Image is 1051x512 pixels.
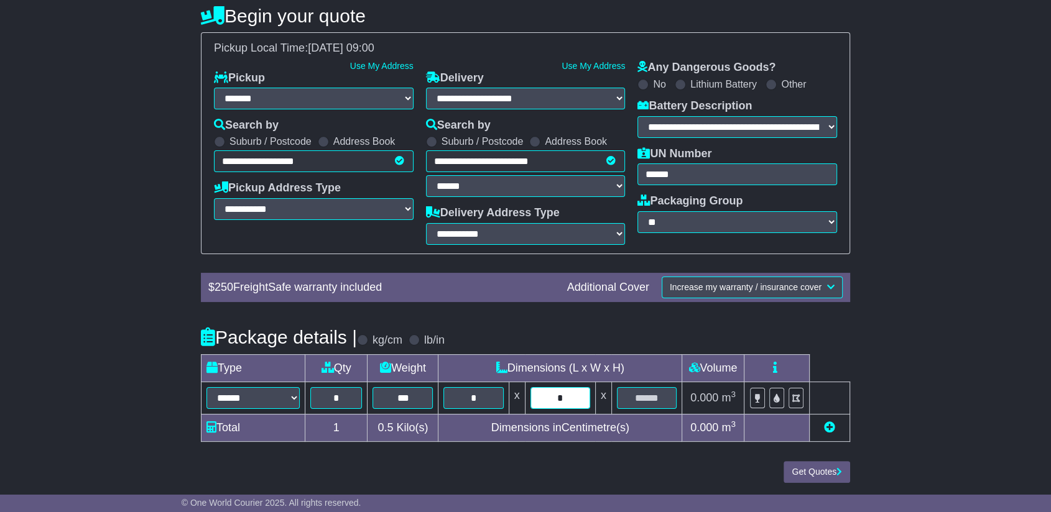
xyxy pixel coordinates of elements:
span: 0.5 [377,421,393,434]
span: m [721,421,736,434]
a: Use My Address [562,61,625,71]
label: Suburb / Postcode [442,135,524,147]
td: x [595,382,611,414]
label: Delivery Address Type [426,206,560,220]
td: Dimensions (L x W x H) [438,354,682,382]
label: Address Book [333,135,396,147]
label: Delivery [426,71,484,85]
h4: Begin your quote [201,6,850,26]
span: Increase my warranty / insurance cover [670,282,822,292]
label: Search by [426,119,491,132]
h4: Package details | [201,327,357,347]
td: Total [201,414,305,441]
td: Type [201,354,305,382]
td: Volume [682,354,744,382]
label: Any Dangerous Goods? [637,61,776,75]
a: Use My Address [350,61,414,71]
label: Pickup Address Type [214,181,341,195]
span: m [721,391,736,404]
div: $ FreightSafe warranty included [202,281,561,295]
span: © One World Courier 2025. All rights reserved. [182,498,361,508]
label: Lithium Battery [690,78,757,90]
a: Add new item [824,421,835,434]
td: Weight [368,354,438,382]
label: UN Number [637,147,711,161]
div: Pickup Local Time: [208,42,843,55]
label: Suburb / Postcode [229,135,312,147]
div: Additional Cover [561,281,655,295]
label: kg/cm [373,334,402,347]
span: 250 [215,281,233,293]
td: Kilo(s) [368,414,438,441]
label: Pickup [214,71,265,85]
label: lb/in [424,334,445,347]
label: No [653,78,665,90]
span: 0.000 [690,391,718,404]
td: 1 [305,414,368,441]
span: 0.000 [690,421,718,434]
button: Increase my warranty / insurance cover [662,277,843,298]
label: Address Book [545,135,607,147]
sup: 3 [731,419,736,429]
label: Search by [214,119,279,132]
label: Other [781,78,806,90]
sup: 3 [731,390,736,399]
td: x [509,382,525,414]
span: [DATE] 09:00 [308,42,374,54]
td: Qty [305,354,368,382]
label: Battery Description [637,99,752,113]
label: Packaging Group [637,194,743,208]
button: Get Quotes [784,461,850,483]
td: Dimensions in Centimetre(s) [438,414,682,441]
